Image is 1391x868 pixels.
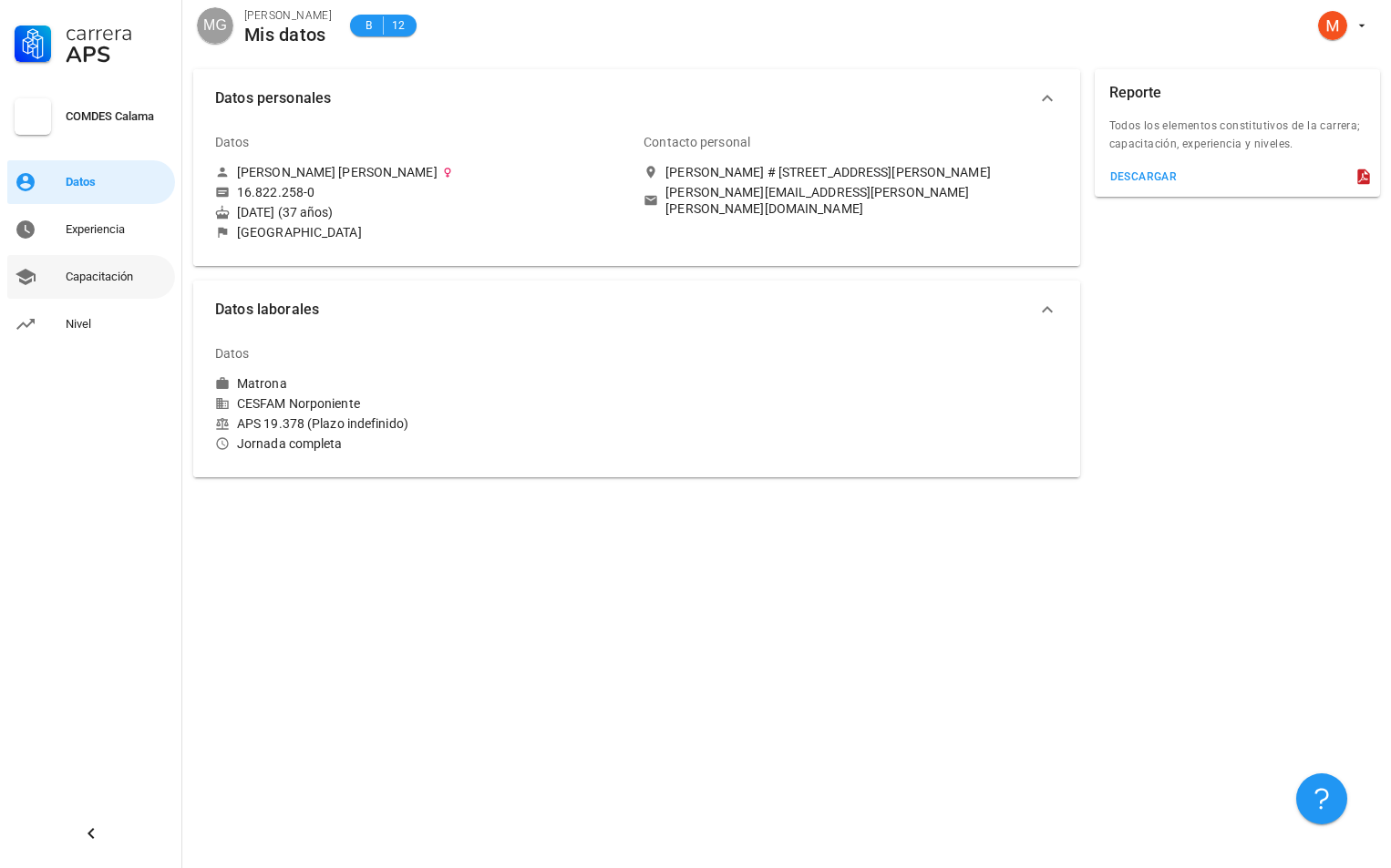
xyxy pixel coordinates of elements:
[66,175,168,189] div: Datos
[237,184,314,200] div: 16.822.258-0
[197,7,233,44] div: avatar
[1102,164,1185,189] button: descargar
[66,222,168,237] div: Experiencia
[215,435,629,452] div: Jornada completa
[193,69,1080,128] button: Datos personales
[361,16,376,35] span: B
[644,164,1057,180] a: [PERSON_NAME] # [STREET_ADDRESS][PERSON_NAME]
[244,25,332,45] div: Mis datos
[215,332,250,375] div: Datos
[215,415,629,432] div: APS 19.378 (Plazo indefinido)
[66,317,168,332] div: Nivel
[215,120,250,164] div: Datos
[244,6,332,25] div: [PERSON_NAME]
[7,160,175,204] a: Datos
[215,86,1036,111] span: Datos personales
[7,208,175,251] a: Experiencia
[1109,69,1162,117] div: Reporte
[1095,117,1381,164] div: Todos los elementos constitutivos de la carrera; capacitación, experiencia y niveles.
[665,184,1057,217] div: [PERSON_NAME][EMAIL_ADDRESS][PERSON_NAME][PERSON_NAME][DOMAIN_NAME]
[237,164,438,180] div: [PERSON_NAME] [PERSON_NAME]
[391,16,406,35] span: 12
[215,204,629,220] div: [DATE] (37 años)
[644,120,750,164] div: Contacto personal
[644,184,1057,217] a: [PERSON_NAME][EMAIL_ADDRESS][PERSON_NAME][PERSON_NAME][DOMAIN_NAME]
[665,164,991,180] div: [PERSON_NAME] # [STREET_ADDRESS][PERSON_NAME]
[237,224,362,240] div: [GEOGRAPHIC_DATA]
[237,375,287,392] div: Matrona
[193,281,1080,339] button: Datos laborales
[1109,170,1178,183] div: descargar
[66,22,168,44] div: Carrera
[203,7,227,44] span: MG
[7,302,175,346] a: Nivel
[1318,11,1347,40] div: avatar
[66,270,168,284] div: Capacitación
[215,395,629,412] div: CESFAM Norponiente
[7,255,175,299] a: Capacitación
[66,44,168,66] div: APS
[215,297,1036,322] span: Datos laborales
[66,109,168,124] div: COMDES Calama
